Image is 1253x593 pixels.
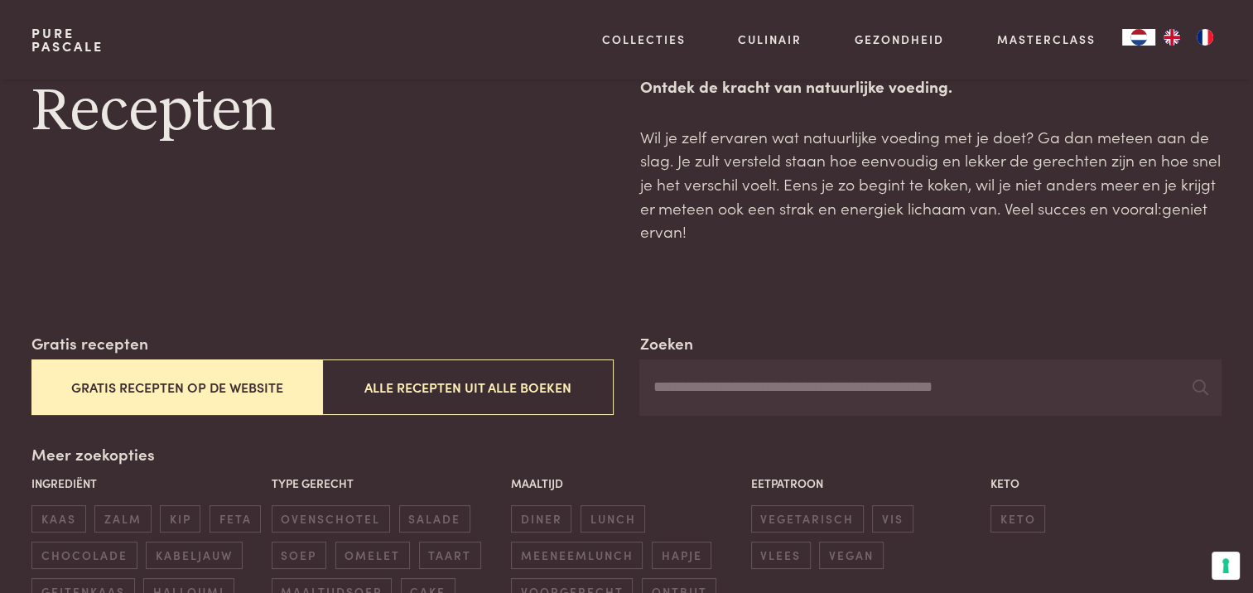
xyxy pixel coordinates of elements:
[738,31,802,48] a: Culinair
[819,542,883,569] span: vegan
[511,542,643,569] span: meeneemlunch
[639,125,1221,243] p: Wil je zelf ervaren wat natuurlijke voeding met je doet? Ga dan meteen aan de slag. Je zult verst...
[652,542,711,569] span: hapje
[511,475,742,492] p: Maaltijd
[146,542,242,569] span: kabeljauw
[639,331,692,355] label: Zoeken
[1155,29,1222,46] ul: Language list
[1212,552,1240,580] button: Uw voorkeuren voor toestemming voor trackingtechnologieën
[602,31,686,48] a: Collecties
[272,475,503,492] p: Type gerecht
[160,505,200,533] span: kip
[31,27,104,53] a: PurePascale
[990,505,1045,533] span: keto
[94,505,151,533] span: zalm
[335,542,410,569] span: omelet
[855,31,944,48] a: Gezondheid
[31,75,613,149] h1: Recepten
[399,505,470,533] span: salade
[990,475,1222,492] p: Keto
[322,359,613,415] button: Alle recepten uit alle boeken
[31,505,85,533] span: kaas
[210,505,261,533] span: feta
[1188,29,1222,46] a: FR
[1122,29,1155,46] div: Language
[1122,29,1155,46] a: NL
[31,331,148,355] label: Gratis recepten
[997,31,1096,48] a: Masterclass
[272,505,390,533] span: ovenschotel
[751,505,864,533] span: vegetarisch
[419,542,481,569] span: taart
[31,359,322,415] button: Gratis recepten op de website
[581,505,645,533] span: lunch
[31,475,263,492] p: Ingrediënt
[511,505,571,533] span: diner
[31,542,137,569] span: chocolade
[639,75,952,97] strong: Ontdek de kracht van natuurlijke voeding.
[751,542,811,569] span: vlees
[272,542,326,569] span: soep
[1155,29,1188,46] a: EN
[872,505,913,533] span: vis
[1122,29,1222,46] aside: Language selected: Nederlands
[751,475,982,492] p: Eetpatroon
